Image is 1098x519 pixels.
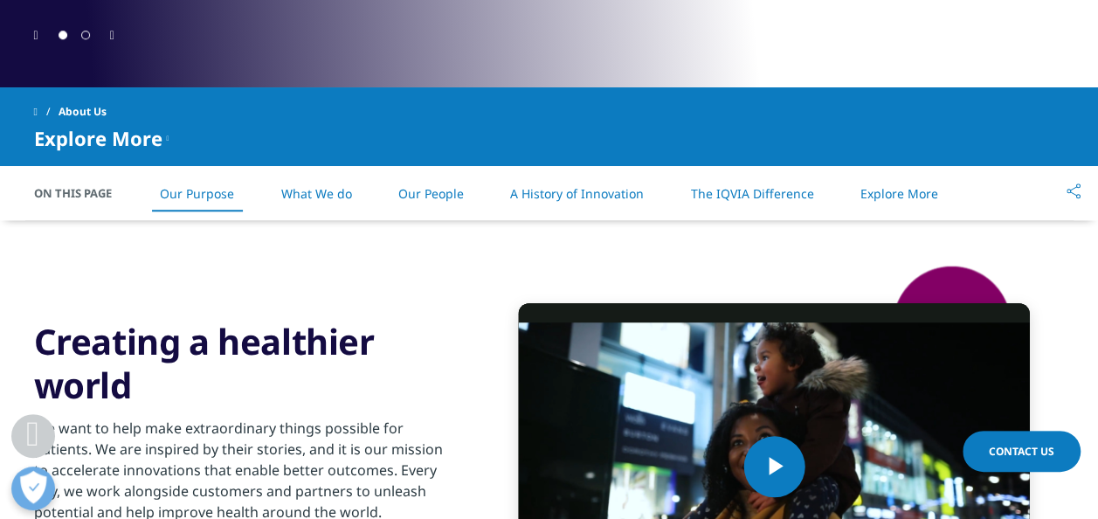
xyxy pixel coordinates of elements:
button: Play Video [743,436,805,497]
a: Our Purpose [160,185,234,202]
span: Contact Us [989,444,1054,459]
div: Previous slide [34,26,38,43]
span: On This Page [34,184,130,202]
a: Our People [398,185,464,202]
span: Explore More [34,128,162,149]
a: What We do [280,185,351,202]
a: Contact Us [963,431,1081,472]
div: Next slide [110,26,114,43]
span: About Us [59,96,107,128]
button: Open Preferences [11,467,55,510]
h3: Creating a healthier world [34,320,458,407]
span: Go to slide 1 [59,31,67,39]
a: A History of Innovation [510,185,644,202]
a: The IQVIA Difference [690,185,813,202]
span: Go to slide 2 [81,31,90,39]
a: Explore More [860,185,938,202]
